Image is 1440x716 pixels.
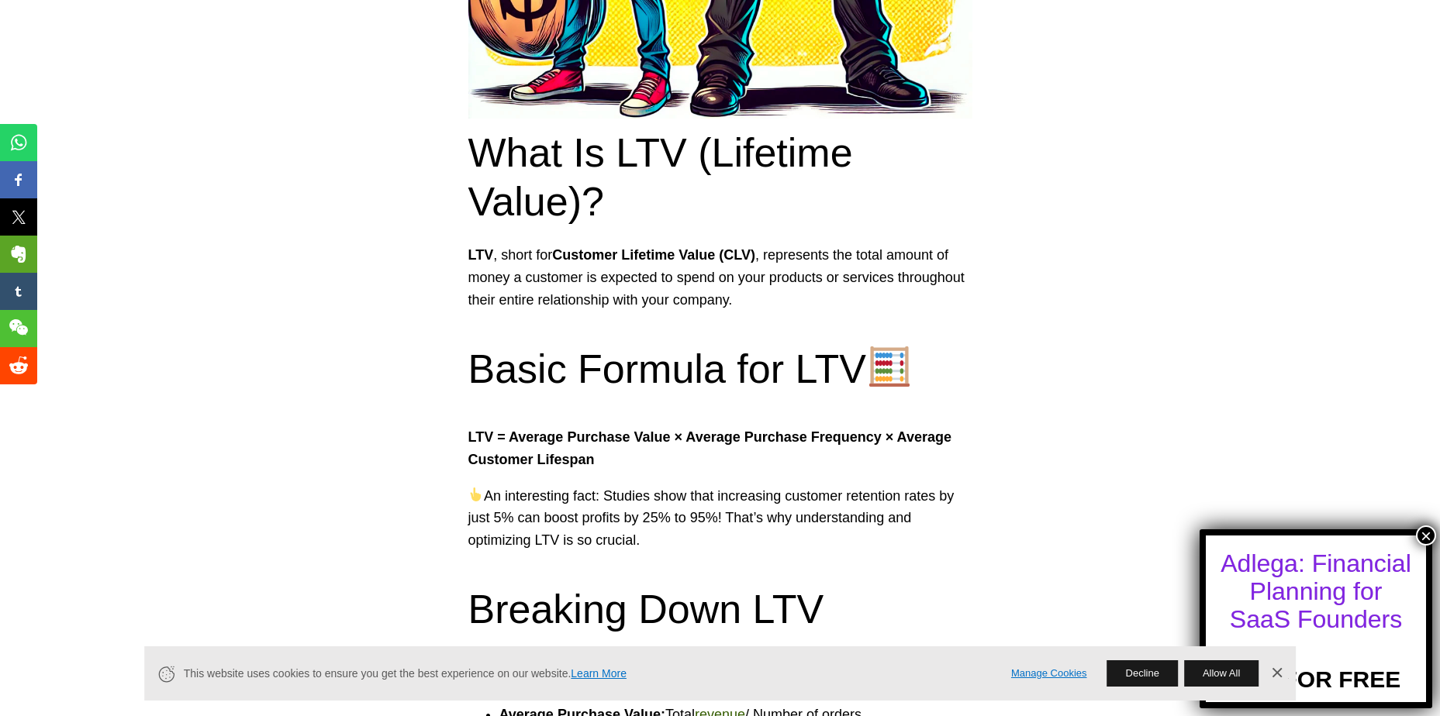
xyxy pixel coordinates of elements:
img: 🧮 [869,346,910,387]
a: Learn More [571,667,627,680]
p: An interesting fact: Studies show that increasing customer retention rates by just 5% can boost p... [468,485,972,552]
button: Allow All [1184,660,1259,687]
div: Adlega: Financial Planning for SaaS Founders [1220,549,1412,633]
button: Close [1416,525,1436,546]
span: This website uses cookies to ensure you get the best experience on our website. [184,666,989,682]
svg: Cookie Icon [157,664,176,683]
a: TRY FOR FREE [1231,640,1400,693]
strong: Customer Lifetime Value (CLV) [552,247,755,263]
strong: LTV [468,247,494,263]
button: Decline [1107,660,1178,687]
a: Manage Cookies [1011,666,1087,682]
h2: Basic Formula for LTV [468,345,972,393]
h2: Breaking Down LTV [468,585,972,633]
img: 👆 [469,487,483,501]
header: , short for , represents the total amount of money a customer is expected to spend on your produc... [468,244,972,311]
strong: LTV = Average Purchase Value × Average Purchase Frequency × Average Customer Lifespan [468,429,951,467]
a: Dismiss Banner [1265,662,1288,685]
